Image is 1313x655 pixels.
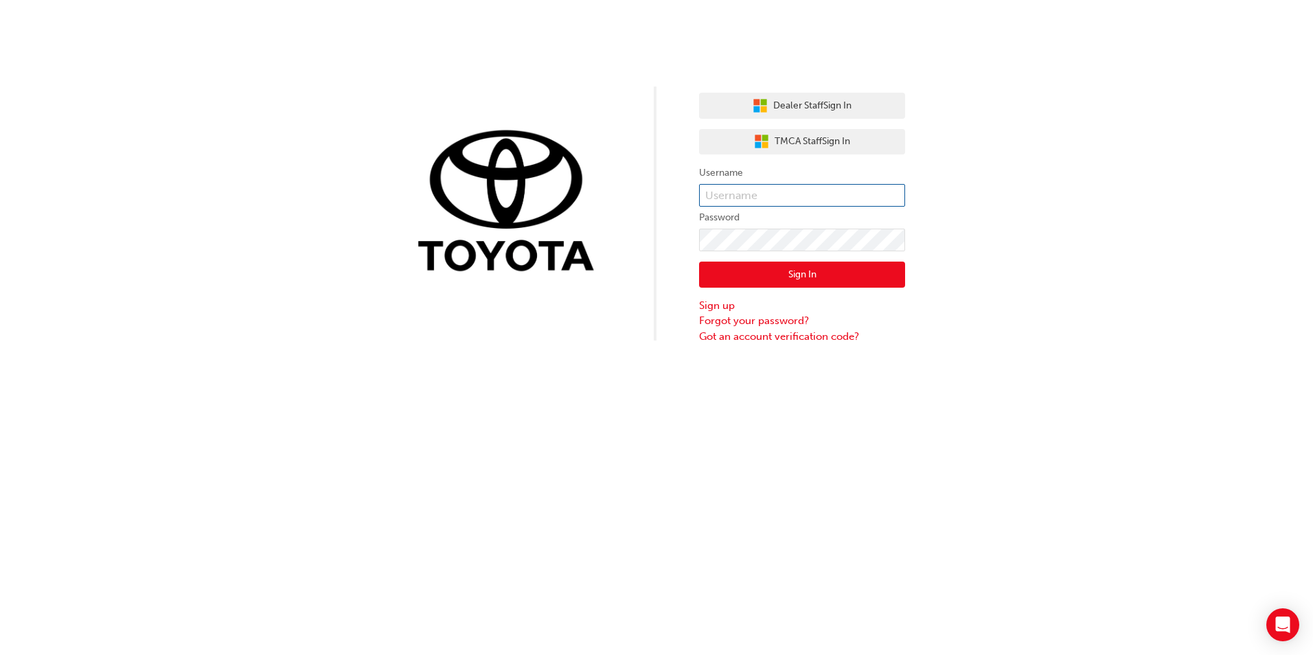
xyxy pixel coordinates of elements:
[699,93,905,119] button: Dealer StaffSign In
[699,184,905,207] input: Username
[699,329,905,345] a: Got an account verification code?
[699,129,905,155] button: TMCA StaffSign In
[699,313,905,329] a: Forgot your password?
[408,127,614,279] img: Trak
[1266,608,1299,641] div: Open Intercom Messenger
[699,262,905,288] button: Sign In
[699,209,905,226] label: Password
[773,98,852,114] span: Dealer Staff Sign In
[699,165,905,181] label: Username
[699,298,905,314] a: Sign up
[775,134,850,150] span: TMCA Staff Sign In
